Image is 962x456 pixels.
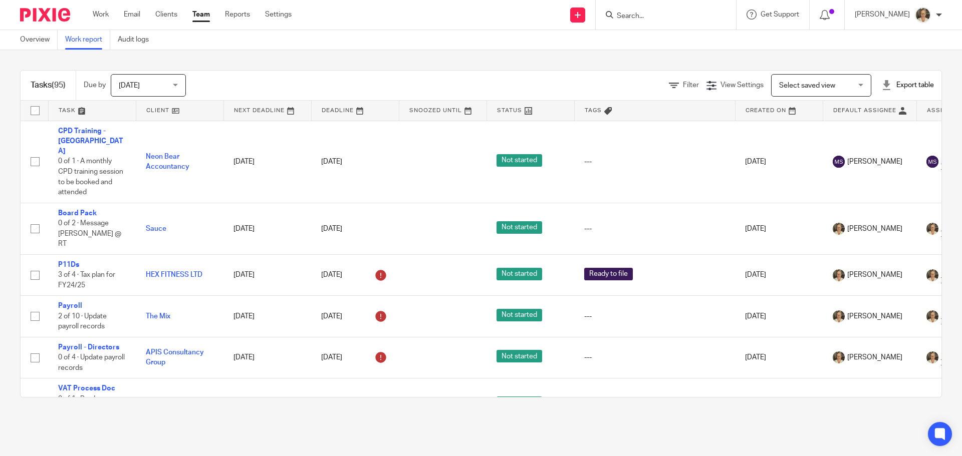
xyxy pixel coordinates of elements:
[926,351,938,363] img: Pete%20with%20glasses.jpg
[58,344,119,351] a: Payroll - Directors
[584,311,725,321] div: ---
[146,313,170,320] a: The Mix
[584,157,725,167] div: ---
[155,10,177,20] a: Clients
[881,80,934,90] div: Export table
[833,156,845,168] img: svg%3E
[926,223,938,235] img: Pete%20with%20glasses.jpg
[58,210,97,217] a: Board Pack
[223,121,311,203] td: [DATE]
[146,349,204,366] a: APIS Consultancy Group
[497,268,542,280] span: Not started
[497,309,542,321] span: Not started
[926,156,938,168] img: svg%3E
[321,267,389,283] div: [DATE]
[683,82,699,89] span: Filter
[58,313,107,330] span: 2 of 10 · Update payroll records
[497,396,542,409] span: Not started
[735,203,823,254] td: [DATE]
[223,296,311,337] td: [DATE]
[146,271,202,278] a: HEX FITNESS LTD
[847,270,902,280] span: [PERSON_NAME]
[65,30,110,50] a: Work report
[833,351,845,363] img: Pete%20with%20glasses.jpg
[31,80,66,91] h1: Tasks
[855,10,910,20] p: [PERSON_NAME]
[265,10,292,20] a: Settings
[93,10,109,20] a: Work
[847,157,902,167] span: [PERSON_NAME]
[321,224,389,234] div: [DATE]
[833,310,845,322] img: Pete%20with%20glasses.jpg
[585,108,602,113] span: Tags
[223,378,311,430] td: [DATE]
[497,221,542,234] span: Not started
[223,203,311,254] td: [DATE]
[321,157,389,167] div: [DATE]
[584,352,725,362] div: ---
[321,349,389,365] div: [DATE]
[584,224,725,234] div: ---
[321,308,389,324] div: [DATE]
[497,350,542,362] span: Not started
[847,224,902,234] span: [PERSON_NAME]
[20,8,70,22] img: Pixie
[761,11,799,18] span: Get Support
[223,254,311,295] td: [DATE]
[735,121,823,203] td: [DATE]
[223,337,311,378] td: [DATE]
[58,158,123,196] span: 0 of 1 · A monthly CPD training session to be booked and attended
[833,269,845,281] img: Pete%20with%20glasses.jpg
[321,396,389,412] div: [DATE]
[833,223,845,235] img: Pete%20with%20glasses.jpg
[124,10,140,20] a: Email
[58,354,125,371] span: 0 of 4 · Update payroll records
[584,268,633,280] span: Ready to file
[735,296,823,337] td: [DATE]
[847,311,902,321] span: [PERSON_NAME]
[52,81,66,89] span: (95)
[58,271,115,289] span: 3 of 4 · Tax plan for FY24/25
[58,395,122,423] span: 0 of 1 · Produce internal VAT process doc
[616,12,706,21] input: Search
[915,7,931,23] img: Pete%20with%20glasses.jpg
[146,153,189,170] a: Neon Bear Accountancy
[926,269,938,281] img: Pete%20with%20glasses.jpg
[926,310,938,322] img: Pete%20with%20glasses.jpg
[118,30,156,50] a: Audit logs
[58,220,121,247] span: 0 of 2 · Message [PERSON_NAME] @ RT
[58,261,79,268] a: P11Ds
[497,154,542,167] span: Not started
[225,10,250,20] a: Reports
[84,80,106,90] p: Due by
[735,378,823,430] td: [DATE]
[847,352,902,362] span: [PERSON_NAME]
[735,337,823,378] td: [DATE]
[146,225,166,232] a: Sauce
[58,385,115,392] a: VAT Process Doc
[58,128,123,155] a: CPD Training - [GEOGRAPHIC_DATA]
[58,302,82,309] a: Payroll
[735,254,823,295] td: [DATE]
[119,82,140,89] span: [DATE]
[779,82,835,89] span: Select saved view
[192,10,210,20] a: Team
[720,82,764,89] span: View Settings
[20,30,58,50] a: Overview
